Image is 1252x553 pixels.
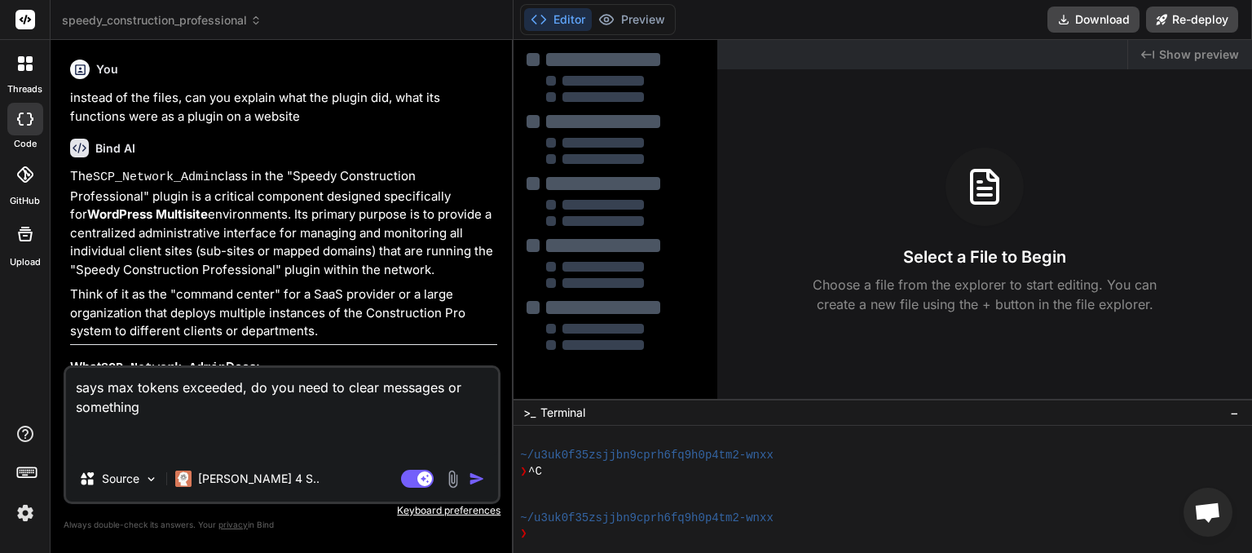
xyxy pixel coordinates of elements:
img: Pick Models [144,472,158,486]
button: Download [1047,7,1140,33]
p: Always double-check its answers. Your in Bind [64,517,500,533]
p: The class in the "Speedy Construction Professional" plugin is a critical component designed speci... [70,167,497,279]
span: privacy [218,520,248,529]
p: Choose a file from the explorer to start editing. You can create a new file using the + button in... [802,275,1167,314]
span: ~/u3uk0f35zsjjbn9cprh6fq9h0p4tm2-wnxx [520,511,773,526]
span: − [1230,405,1239,421]
img: icon [469,471,485,487]
span: ~/u3uk0f35zsjjbn9cprh6fq9h0p4tm2-wnxx [520,448,773,463]
label: threads [7,82,42,96]
span: speedy_construction_professional [62,12,262,29]
p: Source [102,471,139,487]
strong: WordPress Multisite [87,206,208,222]
span: ❯ [520,464,528,480]
textarea: says max tokens exceeded, do you need to clear messages or something [66,368,498,456]
label: GitHub [10,194,40,208]
h3: What Does: [70,358,497,378]
h3: Select a File to Begin [903,246,1066,268]
span: Show preview [1159,46,1239,63]
button: Editor [524,8,592,31]
label: code [14,137,37,151]
p: instead of the files, can you explain what the plugin did, what its functions were as a plugin on... [70,89,497,126]
code: SCP_Network_Admin [93,170,218,184]
button: Re-deploy [1146,7,1238,33]
span: >_ [523,405,536,421]
span: Terminal [540,405,585,421]
h6: You [96,61,118,77]
button: Preview [592,8,672,31]
span: ^C [528,464,542,480]
button: − [1227,400,1242,426]
p: [PERSON_NAME] 4 S.. [198,471,320,487]
a: Open chat [1184,488,1232,537]
label: Upload [10,255,41,269]
img: settings [11,499,39,527]
img: Claude 4 Sonnet [175,471,192,487]
img: attachment [443,470,462,489]
span: ❯ [520,526,528,542]
p: Keyboard preferences [64,504,500,517]
code: SCP_Network_Admin [101,361,226,375]
p: Think of it as the "command center" for a SaaS provider or a large organization that deploys mult... [70,285,497,341]
h6: Bind AI [95,140,135,157]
